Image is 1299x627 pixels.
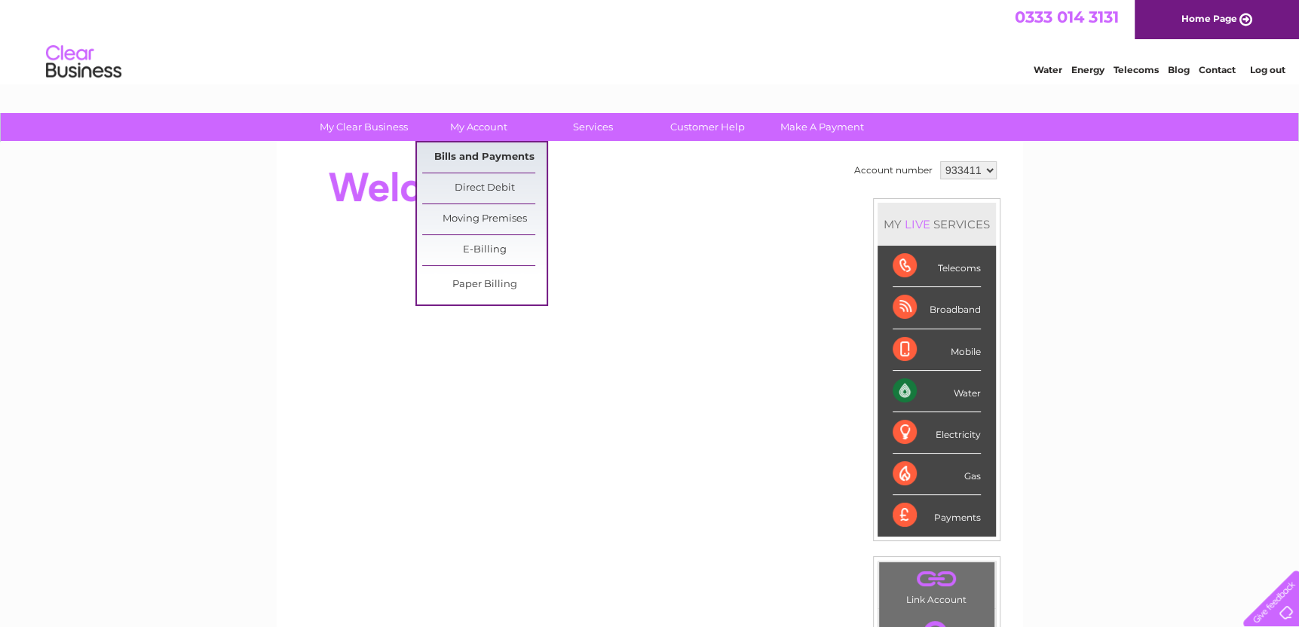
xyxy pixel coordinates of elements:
div: Clear Business is a trading name of Verastar Limited (registered in [GEOGRAPHIC_DATA] No. 3667643... [294,8,1006,73]
a: Customer Help [645,113,770,141]
a: Log out [1249,64,1285,75]
a: My Clear Business [302,113,426,141]
a: Water [1034,64,1062,75]
a: Services [531,113,655,141]
td: Link Account [878,561,995,609]
a: Energy [1071,64,1104,75]
div: Electricity [893,412,981,454]
a: 0333 014 3131 [1015,8,1119,26]
a: Telecoms [1114,64,1159,75]
a: Direct Debit [422,173,547,203]
div: Broadband [893,287,981,329]
div: Water [893,371,981,412]
td: Account number [850,158,936,183]
a: Bills and Payments [422,142,547,173]
a: Moving Premises [422,204,547,234]
a: E-Billing [422,235,547,265]
div: Payments [893,495,981,536]
div: Mobile [893,329,981,371]
a: Contact [1199,64,1236,75]
a: Make A Payment [760,113,884,141]
div: Telecoms [893,246,981,287]
img: logo.png [45,39,122,85]
a: . [883,566,991,592]
a: Blog [1168,64,1190,75]
div: LIVE [902,217,933,231]
div: Gas [893,454,981,495]
div: MY SERVICES [878,203,996,246]
a: Paper Billing [422,270,547,300]
a: My Account [416,113,541,141]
